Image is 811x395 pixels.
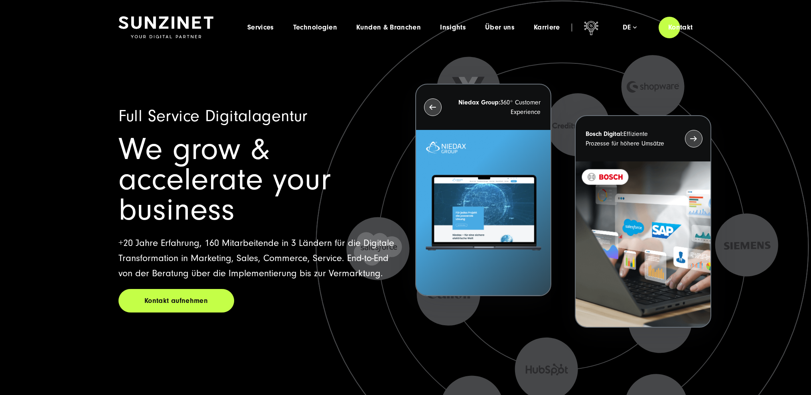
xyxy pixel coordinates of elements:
div: de [623,24,637,31]
img: BOSCH - Kundeprojekt - Digital Transformation Agentur SUNZINET [576,161,710,327]
a: Technologien [293,24,337,31]
a: Services [247,24,274,31]
a: Über uns [485,24,515,31]
a: Insights [440,24,466,31]
a: Kunden & Branchen [356,24,421,31]
button: Bosch Digital:Effiziente Prozesse für höhere Umsätze BOSCH - Kundeprojekt - Digital Transformatio... [575,115,711,328]
img: Letztes Projekt von Niedax. Ein Laptop auf dem die Niedax Website geöffnet ist, auf blauem Hinter... [416,130,551,295]
h1: We grow & accelerate your business [118,134,396,225]
a: Kontakt [659,16,702,39]
span: Full Service Digitalagentur [118,107,308,126]
p: +20 Jahre Erfahrung, 160 Mitarbeitende in 3 Ländern für die Digitale Transformation in Marketing,... [118,236,396,281]
a: Karriere [534,24,560,31]
strong: Niedax Group: [458,99,500,106]
img: SUNZINET Full Service Digital Agentur [118,16,213,39]
p: Effiziente Prozesse für höhere Umsätze [586,129,670,148]
a: Kontakt aufnehmen [118,289,234,312]
p: 360° Customer Experience [456,98,541,117]
button: Niedax Group:360° Customer Experience Letztes Projekt von Niedax. Ein Laptop auf dem die Niedax W... [415,84,551,296]
strong: Bosch Digital: [586,130,624,138]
